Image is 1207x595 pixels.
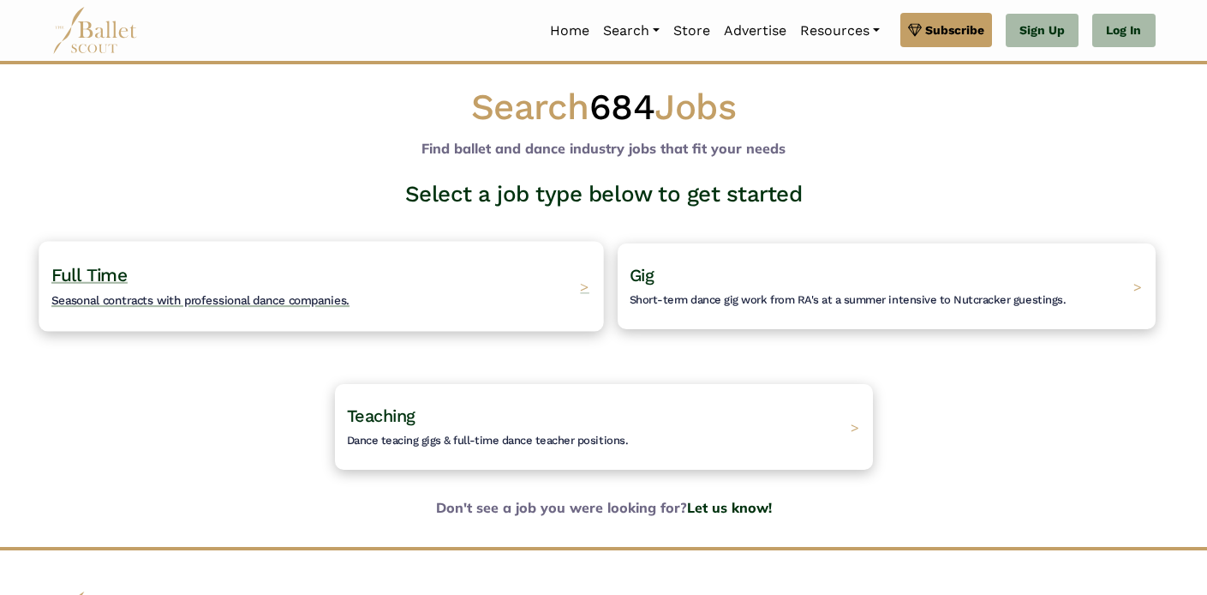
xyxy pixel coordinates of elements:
a: Search [596,13,666,49]
a: Log In [1092,14,1155,48]
img: gem.svg [908,21,922,39]
h1: Search Jobs [52,84,1156,131]
span: > [851,418,859,436]
span: 684 [589,86,655,128]
a: Subscribe [900,13,992,47]
a: GigShort-term dance gig work from RA's at a summer intensive to Nutcracker guestings. > [618,243,1156,329]
span: > [1133,278,1142,295]
span: Dance teacing gigs & full-time dance teacher positions. [347,434,629,447]
span: Seasonal contracts with professional dance companies. [51,293,350,307]
span: > [580,277,589,295]
a: Advertise [717,13,793,49]
a: Home [543,13,596,49]
span: Full Time [51,264,128,285]
span: Short-term dance gig work from RA's at a summer intensive to Nutcracker guestings. [630,293,1067,306]
b: Find ballet and dance industry jobs that fit your needs [421,140,786,157]
span: Teaching [347,406,415,426]
a: Full TimeSeasonal contracts with professional dance companies. > [52,243,590,329]
b: Don't see a job you were looking for? [39,497,1169,520]
h3: Select a job type below to get started [39,180,1169,209]
a: Let us know! [687,499,772,516]
a: Resources [793,13,887,49]
a: Store [666,13,717,49]
span: Subscribe [925,21,984,39]
a: TeachingDance teacing gigs & full-time dance teacher positions. > [335,384,873,470]
span: Gig [630,265,654,285]
a: Sign Up [1006,14,1079,48]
